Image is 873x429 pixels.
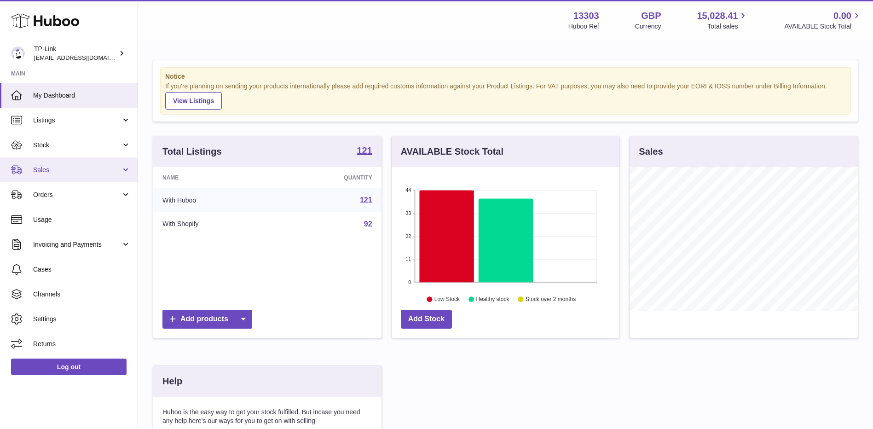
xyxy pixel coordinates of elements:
a: 0.00 AVAILABLE Stock Total [784,10,862,31]
text: 33 [405,210,411,216]
a: Add products [162,310,252,329]
span: Listings [33,116,121,125]
span: [EMAIL_ADDRESS][DOMAIN_NAME] [34,54,135,61]
h3: AVAILABLE Stock Total [401,145,503,158]
div: Huboo Ref [568,22,599,31]
span: Stock [33,141,121,150]
text: 0 [408,279,411,285]
strong: GBP [641,10,661,22]
span: 15,028.41 [697,10,738,22]
a: View Listings [165,92,222,110]
strong: Notice [165,72,846,81]
text: Healthy stock [476,296,509,302]
text: 11 [405,256,411,262]
strong: 121 [357,146,372,155]
span: Orders [33,191,121,199]
span: Cases [33,265,131,274]
text: Low Stock [434,296,460,302]
text: Stock over 2 months [526,296,576,302]
a: Add Stock [401,310,452,329]
div: If you're planning on sending your products internationally please add required customs informati... [165,82,846,110]
td: With Shopify [153,212,276,236]
a: Log out [11,359,127,375]
span: Sales [33,166,121,174]
span: AVAILABLE Stock Total [784,22,862,31]
th: Quantity [276,167,381,188]
span: Total sales [707,22,748,31]
text: 22 [405,233,411,239]
a: 92 [364,220,372,228]
a: 121 [360,196,372,204]
span: Settings [33,315,131,324]
p: Huboo is the easy way to get your stock fulfilled. But incase you need any help here's our ways f... [162,408,372,425]
img: gaby.chen@tp-link.com [11,46,25,60]
span: Returns [33,340,131,348]
td: With Huboo [153,188,276,212]
div: TP-Link [34,45,117,62]
h3: Help [162,375,182,388]
span: My Dashboard [33,91,131,100]
h3: Total Listings [162,145,222,158]
span: Invoicing and Payments [33,240,121,249]
a: 121 [357,146,372,157]
div: Currency [635,22,661,31]
span: Usage [33,215,131,224]
h3: Sales [639,145,663,158]
a: 15,028.41 Total sales [697,10,748,31]
th: Name [153,167,276,188]
span: 0.00 [833,10,851,22]
span: Channels [33,290,131,299]
text: 44 [405,187,411,193]
strong: 13303 [573,10,599,22]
